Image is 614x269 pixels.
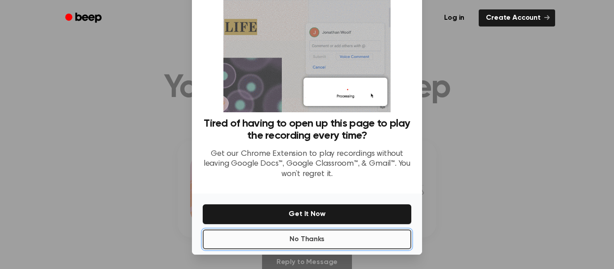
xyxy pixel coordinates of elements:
[203,229,411,249] button: No Thanks
[203,149,411,180] p: Get our Chrome Extension to play recordings without leaving Google Docs™, Google Classroom™, & Gm...
[479,9,555,26] a: Create Account
[59,9,110,27] a: Beep
[203,118,411,142] h3: Tired of having to open up this page to play the recording every time?
[203,204,411,224] button: Get It Now
[435,8,473,28] a: Log in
